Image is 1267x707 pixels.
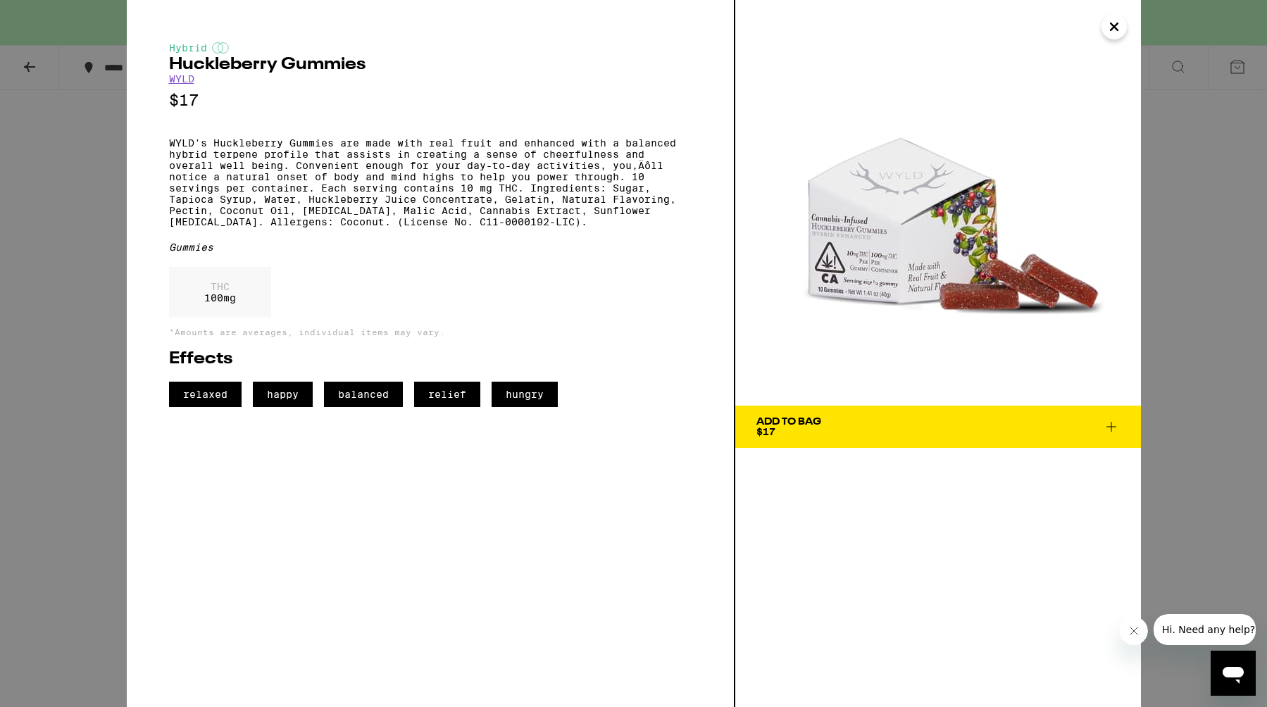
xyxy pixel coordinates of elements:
[1101,14,1127,39] button: Close
[169,73,194,85] a: WYLD
[169,42,692,54] div: Hybrid
[169,137,692,227] p: WYLD's Huckleberry Gummies are made with real fruit and enhanced with a balanced hybrid terpene p...
[204,281,236,292] p: THC
[414,382,480,407] span: relief
[169,56,692,73] h2: Huckleberry Gummies
[1211,651,1256,696] iframe: Button to launch messaging window
[169,327,692,337] p: *Amounts are averages, individual items may vary.
[756,426,775,437] span: $17
[324,382,403,407] span: balanced
[169,382,242,407] span: relaxed
[735,406,1141,448] button: Add To Bag$17
[169,351,692,368] h2: Effects
[1154,614,1256,645] iframe: Message from company
[169,92,692,109] p: $17
[492,382,558,407] span: hungry
[212,42,229,54] img: hybridColor.svg
[253,382,313,407] span: happy
[169,242,692,253] div: Gummies
[169,267,271,318] div: 100 mg
[756,417,821,427] div: Add To Bag
[1120,617,1148,645] iframe: Close message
